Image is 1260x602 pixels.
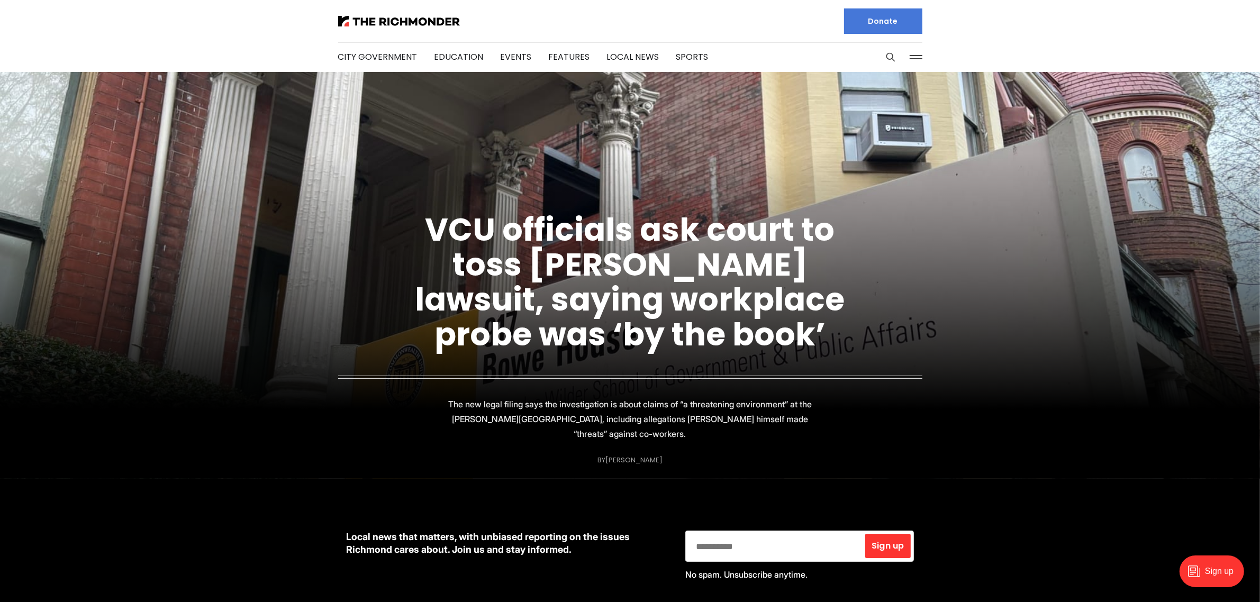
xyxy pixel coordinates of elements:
[872,542,904,550] span: Sign up
[883,49,899,65] button: Search this site
[844,8,922,34] a: Donate
[676,51,709,63] a: Sports
[347,531,668,556] p: Local news that matters, with unbiased reporting on the issues Richmond cares about. Join us and ...
[501,51,532,63] a: Events
[338,16,460,26] img: The Richmonder
[607,51,659,63] a: Local News
[338,51,418,63] a: City Government
[605,455,663,465] a: [PERSON_NAME]
[442,397,819,441] p: The new legal filing says the investigation is about claims of “a threatening environment” at the...
[415,207,845,357] a: VCU officials ask court to toss [PERSON_NAME] lawsuit, saying workplace probe was ‘by the book’
[865,534,910,558] button: Sign up
[434,51,484,63] a: Education
[1171,550,1260,602] iframe: portal-trigger
[597,456,663,464] div: By
[549,51,590,63] a: Features
[685,569,808,580] span: No spam. Unsubscribe anytime.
